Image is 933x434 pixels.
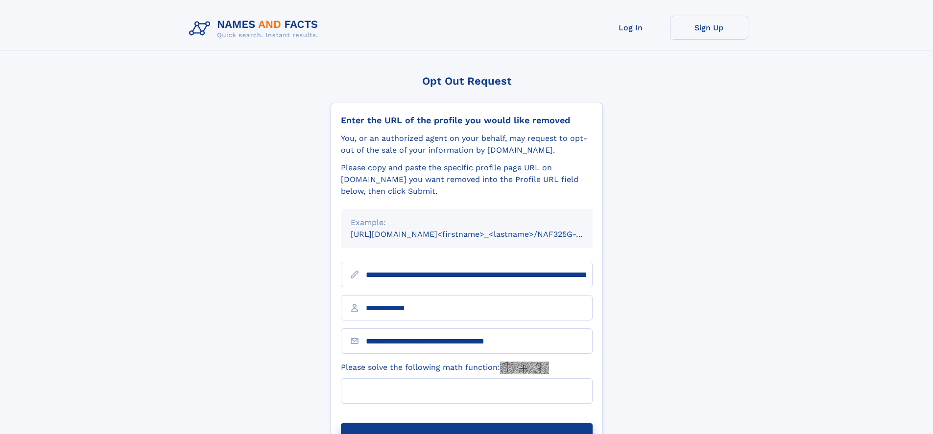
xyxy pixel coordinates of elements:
[185,16,326,42] img: Logo Names and Facts
[351,217,583,228] div: Example:
[592,16,670,40] a: Log In
[331,75,603,87] div: Opt Out Request
[341,133,593,156] div: You, or an authorized agent on your behalf, may request to opt-out of the sale of your informatio...
[341,115,593,126] div: Enter the URL of the profile you would like removed
[341,162,593,197] div: Please copy and paste the specific profile page URL on [DOMAIN_NAME] you want removed into the Pr...
[670,16,748,40] a: Sign Up
[341,362,549,374] label: Please solve the following math function:
[351,229,611,239] small: [URL][DOMAIN_NAME]<firstname>_<lastname>/NAF325G-xxxxxxxx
